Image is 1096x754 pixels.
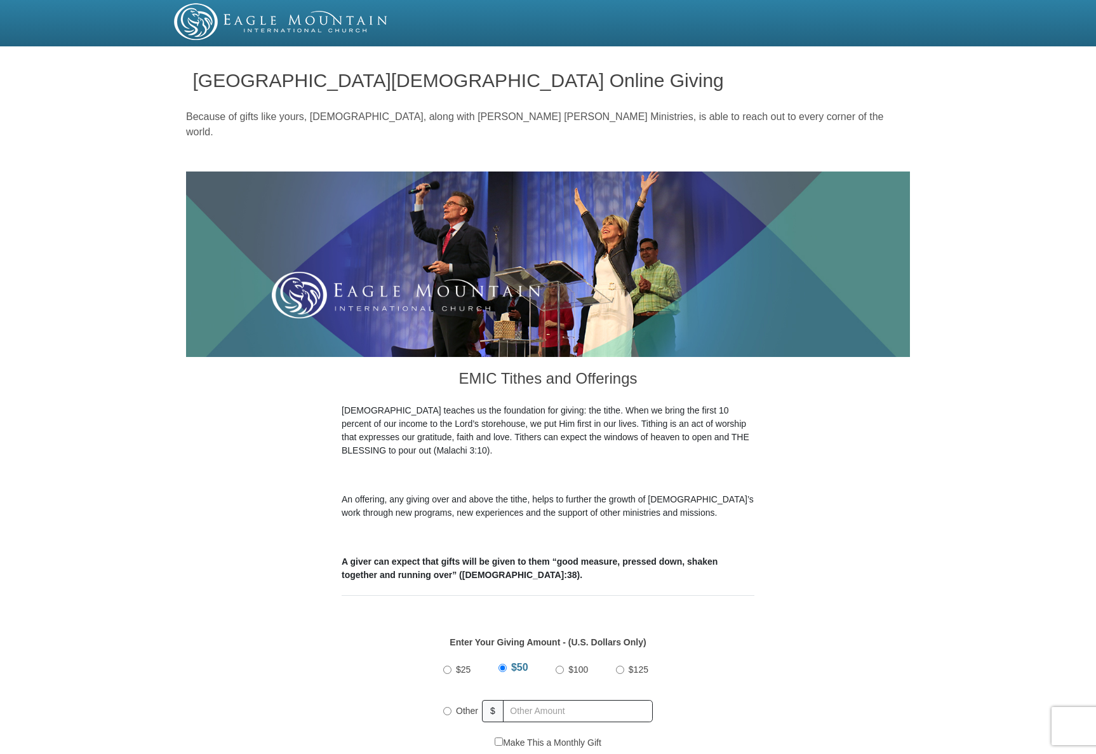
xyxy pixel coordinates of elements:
[450,637,646,647] strong: Enter Your Giving Amount - (U.S. Dollars Only)
[482,700,504,722] span: $
[342,493,754,520] p: An offering, any giving over and above the tithe, helps to further the growth of [DEMOGRAPHIC_DAT...
[456,664,471,675] span: $25
[342,357,754,404] h3: EMIC Tithes and Offerings
[511,662,528,673] span: $50
[174,3,389,40] img: EMIC
[342,404,754,457] p: [DEMOGRAPHIC_DATA] teaches us the foundation for giving: the tithe. When we bring the first 10 pe...
[193,70,904,91] h1: [GEOGRAPHIC_DATA][DEMOGRAPHIC_DATA] Online Giving
[186,109,910,140] p: Because of gifts like yours, [DEMOGRAPHIC_DATA], along with [PERSON_NAME] [PERSON_NAME] Ministrie...
[503,700,653,722] input: Other Amount
[629,664,648,675] span: $125
[495,737,503,746] input: Make This a Monthly Gift
[568,664,588,675] span: $100
[342,556,718,580] b: A giver can expect that gifts will be given to them “good measure, pressed down, shaken together ...
[495,736,601,750] label: Make This a Monthly Gift
[456,706,478,716] span: Other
